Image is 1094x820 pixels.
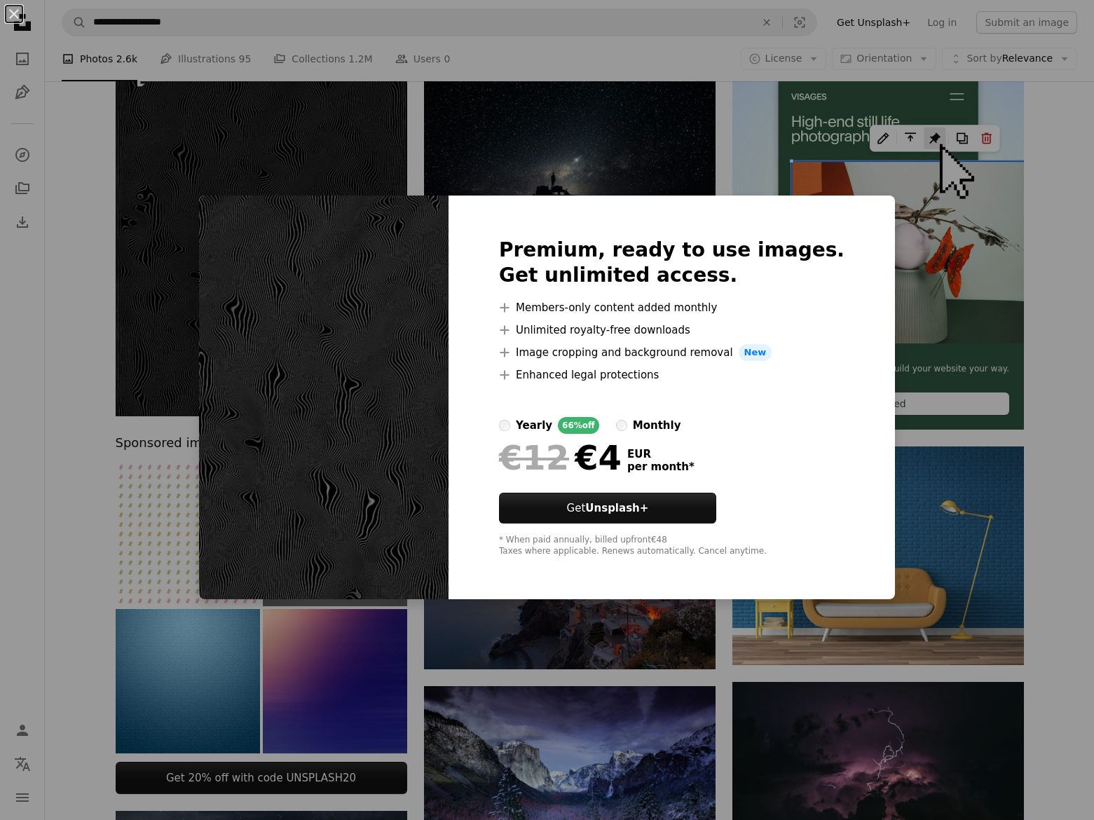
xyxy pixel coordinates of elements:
[499,322,845,339] li: Unlimited royalty-free downloads
[627,448,695,460] span: EUR
[499,299,845,316] li: Members-only content added monthly
[616,420,627,431] input: monthly
[516,417,552,434] div: yearly
[499,493,716,524] button: GetUnsplash+
[199,196,449,599] img: premium_photo-1675337228953-caefdd41edc8
[499,344,845,361] li: Image cropping and background removal
[499,367,845,383] li: Enhanced legal protections
[739,344,772,361] span: New
[499,420,510,431] input: yearly66%off
[633,417,681,434] div: monthly
[499,535,845,557] div: * When paid annually, billed upfront €48 Taxes where applicable. Renews automatically. Cancel any...
[558,417,599,434] div: 66% off
[499,238,845,288] h2: Premium, ready to use images. Get unlimited access.
[585,502,648,514] strong: Unsplash+
[627,460,695,473] span: per month *
[499,439,569,476] span: €12
[499,439,622,476] div: €4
